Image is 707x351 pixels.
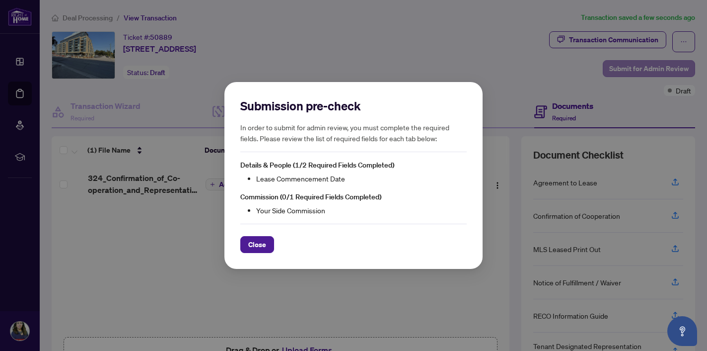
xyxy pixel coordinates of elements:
[240,98,467,114] h2: Submission pre-check
[256,205,467,216] li: Your Side Commission
[248,237,266,253] span: Close
[240,122,467,144] h5: In order to submit for admin review, you must complete the required fields. Please review the lis...
[667,316,697,346] button: Open asap
[240,161,394,170] span: Details & People (1/2 Required Fields Completed)
[240,236,274,253] button: Close
[240,192,381,201] span: Commission (0/1 Required Fields Completed)
[256,173,467,184] li: Lease Commencement Date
